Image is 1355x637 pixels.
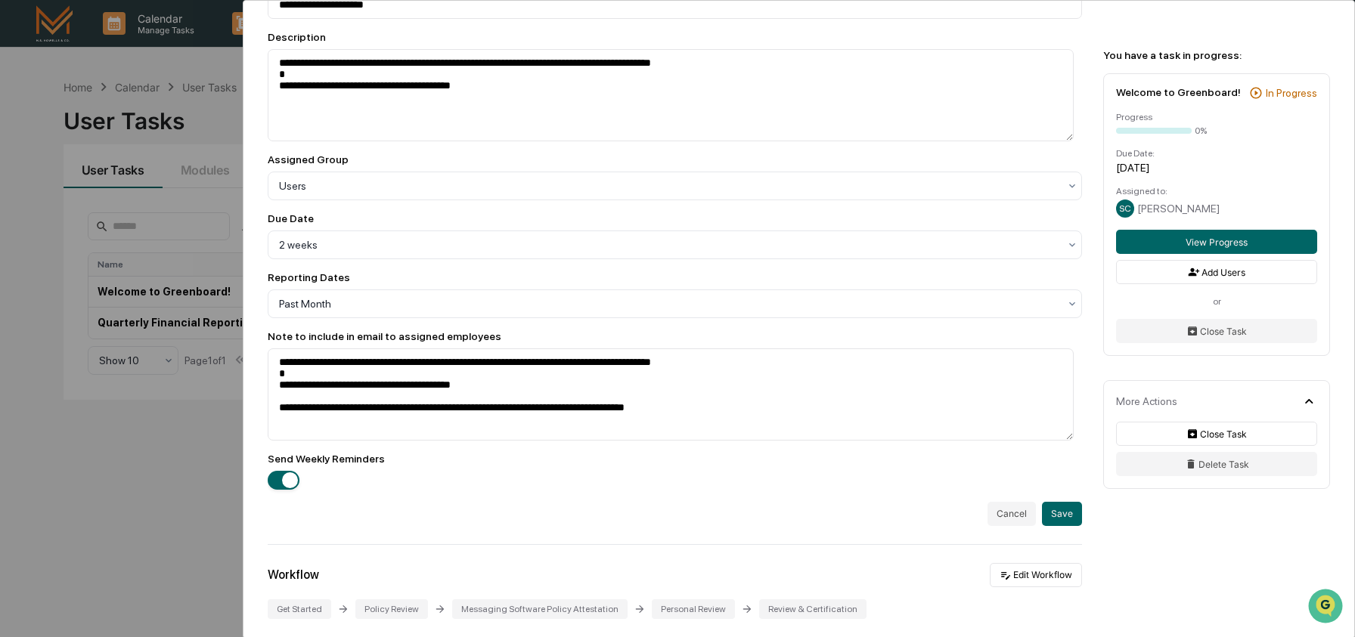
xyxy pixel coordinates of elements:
a: 🖐️Preclearance [9,184,104,212]
div: Due Date [268,212,1082,224]
div: Reporting Dates [268,271,1082,283]
span: Pylon [150,256,183,267]
div: Policy Review [355,599,428,619]
div: Review & Certification [759,599,867,619]
div: Start new chat [51,116,248,131]
div: Note to include in email to assigned employees [268,330,1082,342]
div: Assigned to: [1116,186,1317,196]
div: Personal Review [652,599,735,619]
div: 🔎 [15,221,27,233]
div: [DATE] [1116,162,1317,174]
div: More Actions [1116,395,1177,407]
div: 0% [1195,125,1207,136]
button: Close Task [1116,422,1317,446]
div: 🖐️ [15,192,27,204]
span: Preclearance [30,190,98,206]
span: Data Lookup [30,219,95,234]
span: SC [1119,203,1131,214]
div: or [1116,296,1317,307]
div: 🗄️ [110,192,122,204]
div: Workflow [268,567,319,582]
a: Powered byPylon [107,255,183,267]
button: Close Task [1116,319,1317,343]
button: Add Users [1116,260,1317,284]
div: Welcome to Greenboard! [1116,86,1241,98]
span: [PERSON_NAME] [1137,203,1220,215]
div: You have a task in progress: [1103,49,1330,61]
button: Cancel [988,502,1036,526]
div: In Progress [1266,87,1317,99]
div: Messaging Software Policy Attestation [452,599,628,619]
div: Due Date: [1116,148,1317,159]
div: Description [268,31,1082,43]
div: Get Started [268,599,331,619]
p: How can we help? [15,32,275,56]
button: View Progress [1116,230,1317,254]
button: Delete Task [1116,452,1317,476]
div: Send Weekly Reminders [268,453,1082,465]
div: Assigned Group [268,153,1082,165]
span: Attestations [125,190,188,206]
div: We're available if you need us! [51,131,191,143]
img: 1746055101610-c473b297-6a78-478c-a979-82029cc54cd1 [15,116,42,143]
a: 🔎Data Lookup [9,213,101,240]
button: Start new chat [257,120,275,138]
iframe: Open customer support [1307,587,1347,628]
a: 🗄️Attestations [104,184,194,212]
div: Progress [1116,112,1317,122]
button: Edit Workflow [990,563,1082,587]
button: Save [1042,502,1082,526]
